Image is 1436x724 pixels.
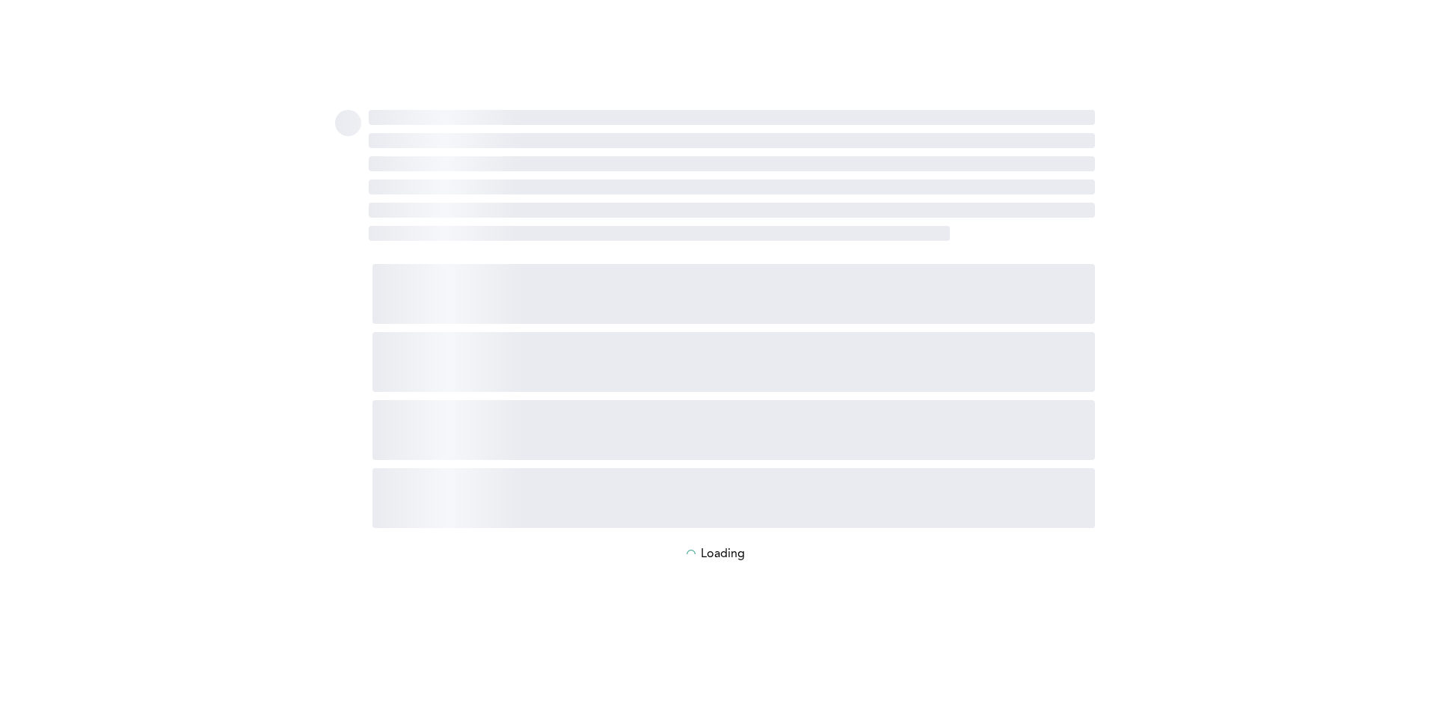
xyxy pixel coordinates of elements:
[701,547,745,561] p: Loading
[369,110,1095,125] span: ‌
[369,156,1095,171] span: ‌
[372,332,1095,392] span: ‌
[372,264,1095,324] span: ‌
[369,203,1095,218] span: ‌
[369,226,950,241] span: ‌
[372,468,1095,528] span: ‌
[369,180,1095,194] span: ‌
[372,400,1095,460] span: ‌
[369,133,1095,148] span: ‌
[335,110,361,136] span: ‌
